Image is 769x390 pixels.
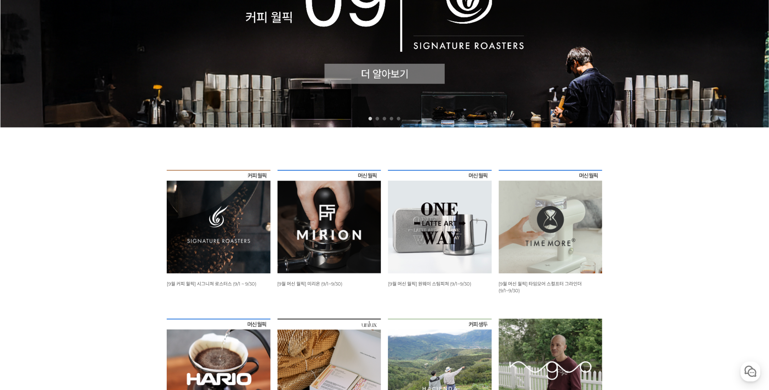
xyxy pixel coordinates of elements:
[499,281,582,293] a: [9월 머신 월픽] 타임모어 스컬프터 그라인더 (9/1~9/30)
[397,117,400,120] a: 5
[390,117,393,120] a: 4
[278,281,343,287] a: [9월 머신 월픽] 미리온 (9/1~9/30)
[65,236,73,241] span: 대화
[22,235,27,241] span: 홈
[109,235,118,241] span: 설정
[388,281,471,287] a: [9월 머신 월픽] 원웨이 스팀피쳐 (9/1~9/30)
[47,225,91,242] a: 대화
[167,170,270,274] img: [9월 커피 월픽] 시그니쳐 로스터스 (9/1 ~ 9/30)
[369,117,372,120] a: 1
[376,117,379,120] a: 2
[91,225,136,242] a: 설정
[167,281,256,287] a: [9월 커피 월픽] 시그니쳐 로스터스 (9/1 ~ 9/30)
[278,170,381,274] img: 9월 머신 월픽 미리온
[383,117,386,120] a: 3
[388,170,492,274] img: 9월 머신 월픽 원웨이 스팀피쳐
[499,170,603,274] img: 9월 머신 월픽 타임모어 스컬프터
[2,225,47,242] a: 홈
